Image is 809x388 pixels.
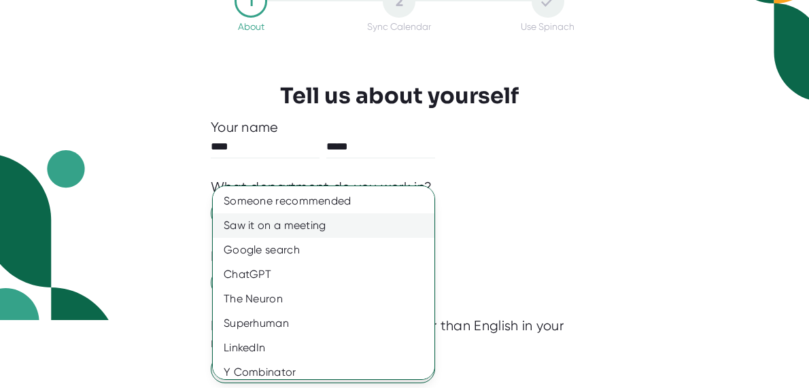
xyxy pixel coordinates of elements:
[213,311,445,336] div: Superhuman
[213,360,445,385] div: Y Combinator
[213,189,445,213] div: Someone recommended
[213,213,445,238] div: Saw it on a meeting
[213,238,445,262] div: Google search
[213,287,445,311] div: The Neuron
[213,262,445,287] div: ChatGPT
[213,336,445,360] div: LinkedIn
